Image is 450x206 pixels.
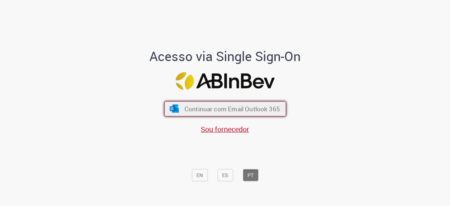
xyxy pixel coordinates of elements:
a: Sou fornecedor [201,124,249,134]
button: ES [217,169,233,181]
h1: Acesso via Single Sign-On [125,49,326,64]
button: ícone Azure/Microsoft 360 Continuar com Email Outlook 365 [164,102,286,117]
img: Logo ABInBev [175,72,275,90]
button: EN [192,169,208,181]
button: PT [243,169,258,181]
span: Continuar com Email Outlook 365 [184,105,280,113]
img: ícone Azure/Microsoft 360 [169,105,179,113]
